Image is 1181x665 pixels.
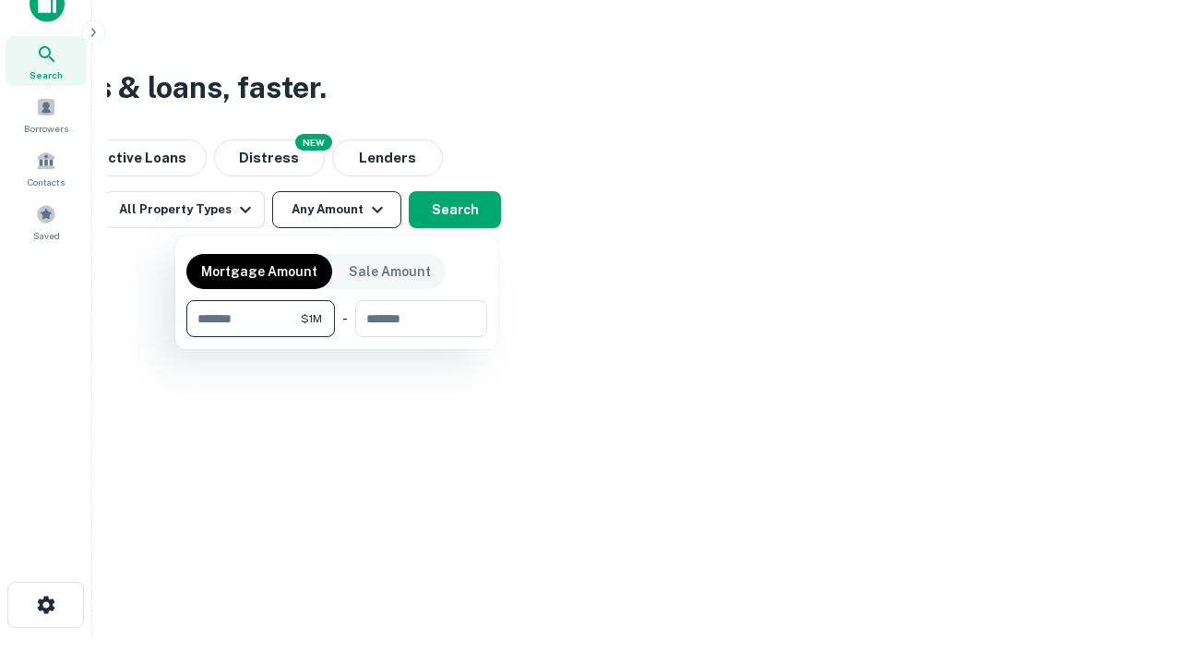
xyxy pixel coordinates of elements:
p: Mortgage Amount [201,261,317,282]
iframe: Chat Widget [1089,517,1181,606]
div: - [342,300,348,337]
span: $1M [301,310,322,327]
p: Sale Amount [349,261,431,282]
